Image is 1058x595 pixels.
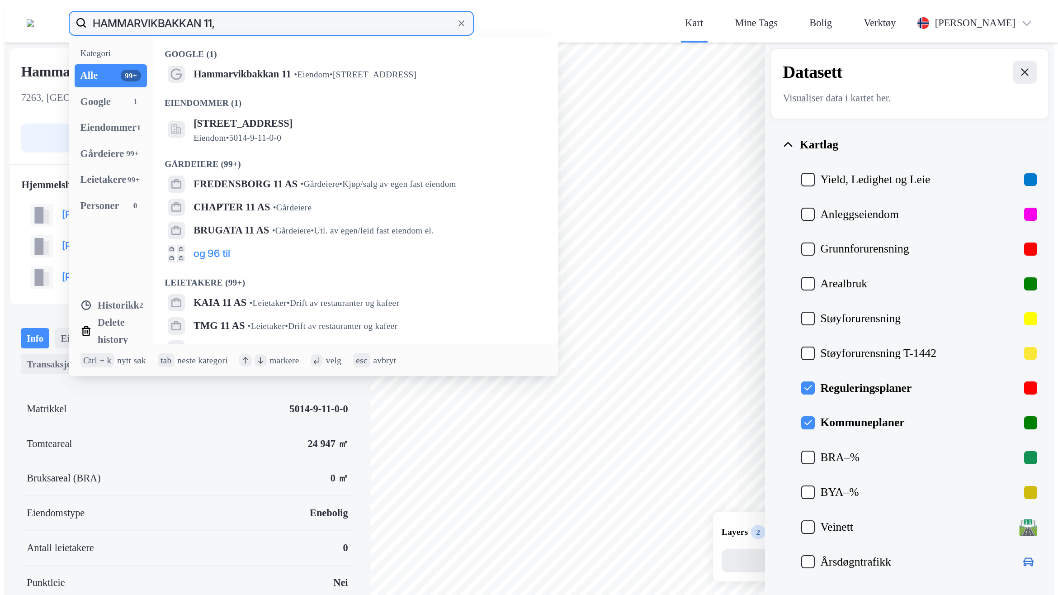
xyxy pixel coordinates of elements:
span: Eiendom • [STREET_ADDRESS] [294,69,416,81]
div: Alle [80,67,98,84]
div: Kart [685,14,703,32]
div: Leietakere (99+) [153,265,558,291]
span: KAIA 11 AS [194,294,246,311]
div: 24 947 ㎡ [307,435,348,452]
div: Leietakere [80,171,127,188]
div: markere [270,354,299,366]
div: Eiendomstype [27,505,85,522]
div: Grunnforurensning [820,240,1018,257]
span: FREDENSBORG 11 AS [194,176,298,193]
div: Historikk [80,297,139,314]
div: Ctrl + k [80,353,114,367]
div: Delete history [98,314,141,349]
div: nytt søk [117,354,146,366]
iframe: Chat Widget [1013,552,1058,595]
div: [PERSON_NAME] [935,14,1015,32]
span: • [250,298,253,308]
button: og 96 til [194,245,230,262]
div: Kommuneplaner [820,414,1018,431]
span: Hammarvikbakkan 11 [194,66,291,83]
div: 2 [751,525,765,539]
button: Tag [21,124,168,152]
div: 1 [137,122,141,133]
div: Personer [80,197,119,214]
div: Eiere [55,328,88,348]
div: neste kategori [177,354,228,366]
div: 1 [129,96,141,108]
span: Gårdeiere [273,202,312,214]
div: Anleggseiendom [820,206,1018,223]
span: TMG 11 AS [194,317,245,334]
div: Transaksjoner [21,354,108,374]
span: • [301,179,304,189]
div: Årsdøgntrafikk [820,553,1014,571]
div: Visualiser data i kartet her. [783,90,1036,107]
div: 🛣️ [1018,518,1038,537]
div: Bolig [809,14,832,32]
div: 5014-9-11-0-0 [289,400,348,418]
span: Leietaker • Tannhelsetjenester [271,343,379,355]
div: BRA–% [820,449,1018,466]
div: Støyforurensning [820,310,1018,327]
span: ODONTIA 11 AS [194,340,269,357]
div: Datasett [783,61,842,84]
div: velg [326,354,341,366]
div: Nei [333,574,348,591]
div: Yield, Ledighet og Leie [820,171,1018,188]
div: Google (1) [153,37,558,63]
div: avbryt [373,354,396,366]
img: logo.a4113a55bc3d86da70a041830d287a7e.svg [27,19,34,27]
div: Verktøy [864,14,896,32]
span: [STREET_ADDRESS] [194,115,541,132]
div: Gårdeiere (99+) [153,147,558,173]
div: Kategori [80,48,147,58]
div: Mine Tags [735,14,778,32]
div: Eiendommer [80,119,137,136]
div: Hjemmelshaver [21,176,342,194]
div: Reguleringsplaner [820,380,1018,397]
span: • [273,203,276,212]
span: Gårdeiere • Utl. av egen/leid fast eiendom el. [272,225,434,237]
span: • [272,226,275,235]
div: Layers [722,526,748,538]
span: CHAPTER 11 AS [194,199,270,216]
div: Støyforurensning T-1442 [820,345,1018,362]
div: Punktleie [27,574,65,591]
span: BRUGATA 11 AS [194,222,269,239]
div: 99+ [121,70,141,81]
div: 0 [129,200,141,212]
div: 0 [343,539,348,557]
span: Leietaker • Drift av restauranter og kafeer [248,320,398,332]
span: Leietaker • Drift av restauranter og kafeer [250,297,400,309]
div: 99+ [124,148,141,160]
div: 2 [139,300,143,311]
span: • [294,70,297,79]
div: 0 ㎡ [331,470,348,487]
div: Antall leietakere [27,539,94,557]
span: Gårdeiere • Kjøp/salg av egen fast eiendom [301,178,456,190]
div: 99+ [126,174,141,186]
div: tab [158,353,175,367]
div: Bruksareal (BRA) [27,470,101,487]
input: Søk på adresse, matrikkel, gårdeiere, leietakere eller personer [87,9,455,38]
div: 7263, [GEOGRAPHIC_DATA], [GEOGRAPHIC_DATA] [21,89,258,106]
div: Google [80,93,111,110]
div: Kartlag [800,136,1037,153]
div: Tomteareal [27,435,72,452]
div: Eiendommer (1) [153,86,558,112]
div: Info [21,328,49,348]
div: Arealbruk [820,275,1018,292]
div: esc [353,353,370,367]
div: BYA–% [820,484,1018,501]
div: Enebolig [310,505,348,522]
div: Hammarvikbakkan 11 [21,60,161,83]
div: Veinett [820,519,1014,536]
span: Eiendom • 5014-9-11-0-0 [194,132,281,144]
span: • [248,321,251,331]
div: Gårdeiere [80,145,124,162]
div: Kontrollprogram for chat [1013,552,1058,595]
div: Matrikkel [27,400,66,418]
button: Vis [722,549,859,572]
